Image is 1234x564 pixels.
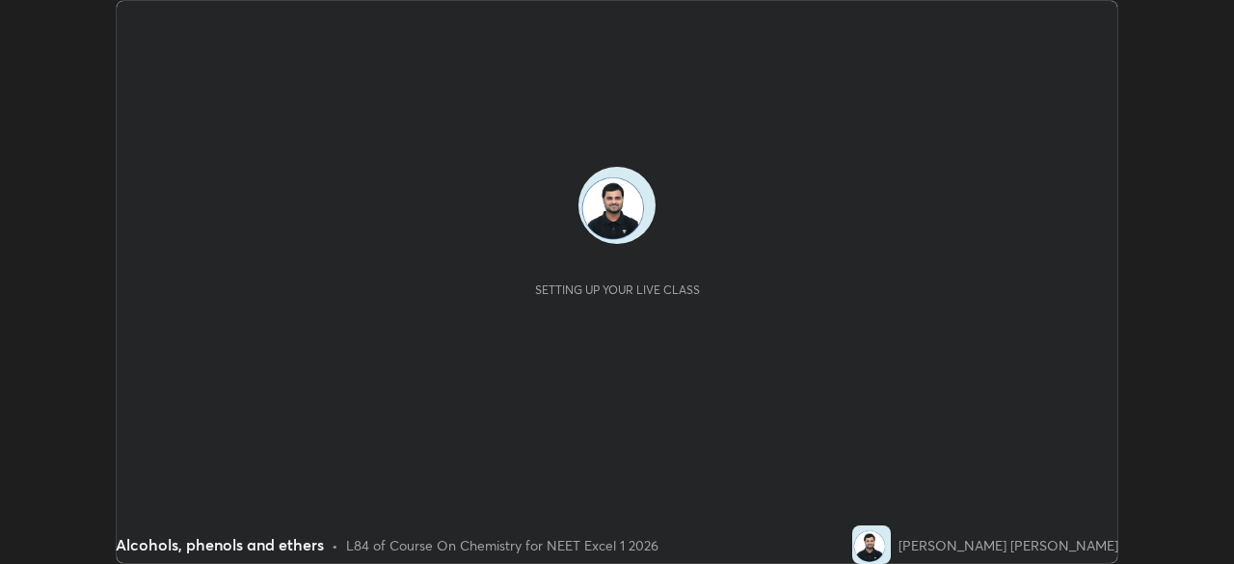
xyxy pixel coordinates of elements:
[346,535,658,555] div: L84 of Course On Chemistry for NEET Excel 1 2026
[332,535,338,555] div: •
[116,533,324,556] div: Alcohols, phenols and ethers
[852,525,891,564] img: 9bacbe2b33384c509b0da76cea644c4d.jpg
[535,282,700,297] div: Setting up your live class
[899,535,1118,555] div: [PERSON_NAME] [PERSON_NAME]
[578,167,656,244] img: 9bacbe2b33384c509b0da76cea644c4d.jpg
